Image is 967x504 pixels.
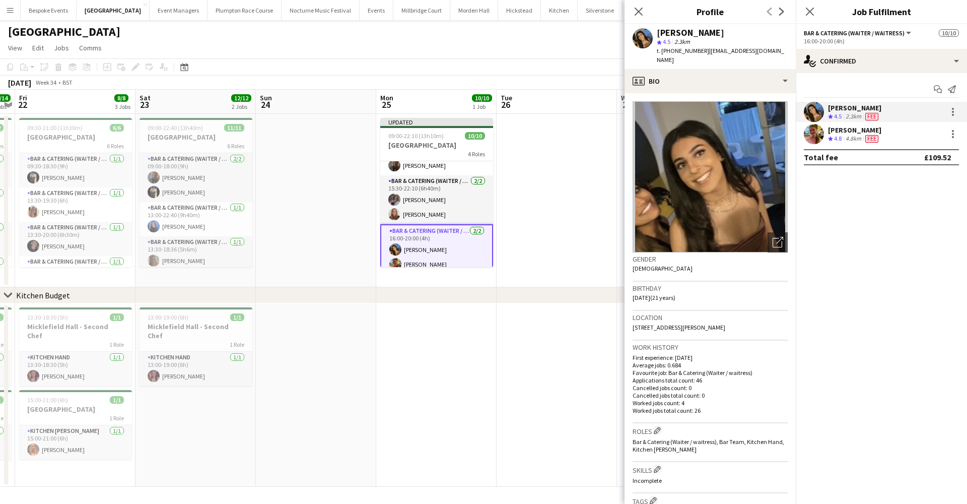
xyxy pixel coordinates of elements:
[19,256,132,290] app-card-role: Bar & Catering (Waiter / waitress)1/113:30-20:00 (6h30m)
[501,93,512,102] span: Tue
[50,41,73,54] a: Jobs
[834,135,842,142] span: 4.8
[393,1,450,20] button: Millbridge Court
[633,392,788,399] p: Cancelled jobs total count: 0
[19,187,132,222] app-card-role: Bar & Catering (Waiter / waitress)1/113:30-19:30 (6h)[PERSON_NAME]
[388,132,444,140] span: 09:00-22:10 (13h10m)
[19,307,132,386] app-job-card: 13:30-18:30 (5h)1/1Micklefield Hall - Second Chef1 RoleKitchen Hand1/113:30-18:30 (5h)[PERSON_NAME]
[633,284,788,293] h3: Birthday
[21,1,77,20] button: Bespoke Events
[863,112,880,121] div: Crew has different fees then in role
[633,438,784,453] span: Bar & Catering (Waiter / waitress), Bar Team, Kitchen Hand, Kitchen [PERSON_NAME]
[768,232,788,253] div: Open photos pop-in
[230,341,244,348] span: 1 Role
[27,313,68,321] span: 13:30-18:30 (5h)
[472,103,492,110] div: 1 Job
[633,354,788,361] p: First experience: [DATE]
[633,265,693,272] span: [DEMOGRAPHIC_DATA]
[633,425,788,436] h3: Roles
[380,118,493,126] div: Updated
[380,93,393,102] span: Mon
[110,396,124,404] span: 1/1
[633,384,788,392] p: Cancelled jobs count: 0
[148,124,203,132] span: 09:00-22:40 (13h40m)
[380,175,493,224] app-card-role: Bar & Catering (Waiter / waitress)2/215:30-22:10 (6h40m)[PERSON_NAME][PERSON_NAME]
[633,376,788,384] p: Applications total count: 46
[33,79,58,86] span: Week 34
[498,1,541,20] button: Hickstead
[541,1,578,20] button: Kitchen
[27,124,83,132] span: 09:30-21:00 (11h30m)
[115,103,130,110] div: 3 Jobs
[4,41,26,54] a: View
[625,69,796,93] div: Bio
[657,28,724,37] div: [PERSON_NAME]
[109,341,124,348] span: 1 Role
[109,414,124,422] span: 1 Role
[863,135,880,143] div: Crew has different fees then in role
[8,43,22,52] span: View
[633,101,788,253] img: Crew avatar or photo
[499,99,512,110] span: 26
[657,47,784,64] span: | [EMAIL_ADDRESS][DOMAIN_NAME]
[79,43,102,52] span: Comms
[380,224,493,275] app-card-role: Bar & Catering (Waiter / waitress)2/216:00-20:00 (4h)[PERSON_NAME][PERSON_NAME]
[27,396,68,404] span: 15:00-21:00 (6h)
[468,150,485,158] span: 4 Roles
[110,313,124,321] span: 1/1
[828,103,881,112] div: [PERSON_NAME]
[924,152,951,162] div: £109.52
[619,99,634,110] span: 27
[804,152,838,162] div: Total fee
[140,352,252,386] app-card-role: Kitchen Hand1/113:00-19:00 (6h)[PERSON_NAME]
[804,29,905,37] span: Bar & Catering (Waiter / waitress)
[231,94,251,102] span: 12/12
[232,103,251,110] div: 2 Jobs
[140,153,252,202] app-card-role: Bar & Catering (Waiter / waitress)2/209:00-18:00 (9h)[PERSON_NAME][PERSON_NAME]
[8,24,120,39] h1: [GEOGRAPHIC_DATA]
[828,125,881,135] div: [PERSON_NAME]
[140,133,252,142] h3: [GEOGRAPHIC_DATA]
[19,153,132,187] app-card-role: Bar & Catering (Waiter / waitress)1/109:30-18:30 (9h)[PERSON_NAME]
[844,135,863,143] div: 4.8km
[472,94,492,102] span: 10/10
[138,99,151,110] span: 23
[623,1,695,20] button: [GEOGRAPHIC_DATA]
[633,343,788,352] h3: Work history
[578,1,623,20] button: Silverstone
[380,141,493,150] h3: [GEOGRAPHIC_DATA]
[140,322,252,340] h3: Micklefield Hall - Second Chef
[140,307,252,386] app-job-card: 13:00-19:00 (6h)1/1Micklefield Hall - Second Chef1 RoleKitchen Hand1/113:00-19:00 (6h)[PERSON_NAME]
[621,93,634,102] span: Wed
[939,29,959,37] span: 10/10
[865,113,878,120] span: Fee
[140,93,151,102] span: Sat
[380,118,493,267] app-job-card: Updated09:00-22:10 (13h10m)10/10[GEOGRAPHIC_DATA]4 Roles[PERSON_NAME][PERSON_NAME][PERSON_NAME][P...
[28,41,48,54] a: Edit
[19,118,132,267] app-job-card: 09:30-21:00 (11h30m)6/6[GEOGRAPHIC_DATA]6 RolesBar & Catering (Waiter / waitress)1/109:30-18:30 (...
[140,202,252,236] app-card-role: Bar & Catering (Waiter / waitress)1/113:00-22:40 (9h40m)[PERSON_NAME]
[804,37,959,45] div: 16:00-20:00 (4h)
[663,38,670,45] span: 4.5
[19,352,132,386] app-card-role: Kitchen Hand1/113:30-18:30 (5h)[PERSON_NAME]
[19,222,132,256] app-card-role: Bar & Catering (Waiter / waitress)1/113:30-20:00 (6h30m)[PERSON_NAME]
[633,369,788,376] p: Favourite job: Bar & Catering (Waiter / waitress)
[804,29,913,37] button: Bar & Catering (Waiter / waitress)
[114,94,128,102] span: 8/8
[633,407,788,414] p: Worked jobs total count: 26
[75,41,106,54] a: Comms
[16,290,70,300] div: Kitchen Budget
[19,425,132,460] app-card-role: Kitchen [PERSON_NAME]1/115:00-21:00 (6h)[PERSON_NAME]
[672,38,692,45] span: 2.3km
[148,313,188,321] span: 13:00-19:00 (6h)
[450,1,498,20] button: Morden Hall
[140,118,252,267] div: 09:00-22:40 (13h40m)11/11[GEOGRAPHIC_DATA]6 RolesBar & Catering (Waiter / waitress)2/209:00-18:00...
[633,255,788,264] h3: Gender
[657,47,709,54] span: t. [PHONE_NUMBER]
[18,99,27,110] span: 22
[19,133,132,142] h3: [GEOGRAPHIC_DATA]
[224,124,244,132] span: 11/11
